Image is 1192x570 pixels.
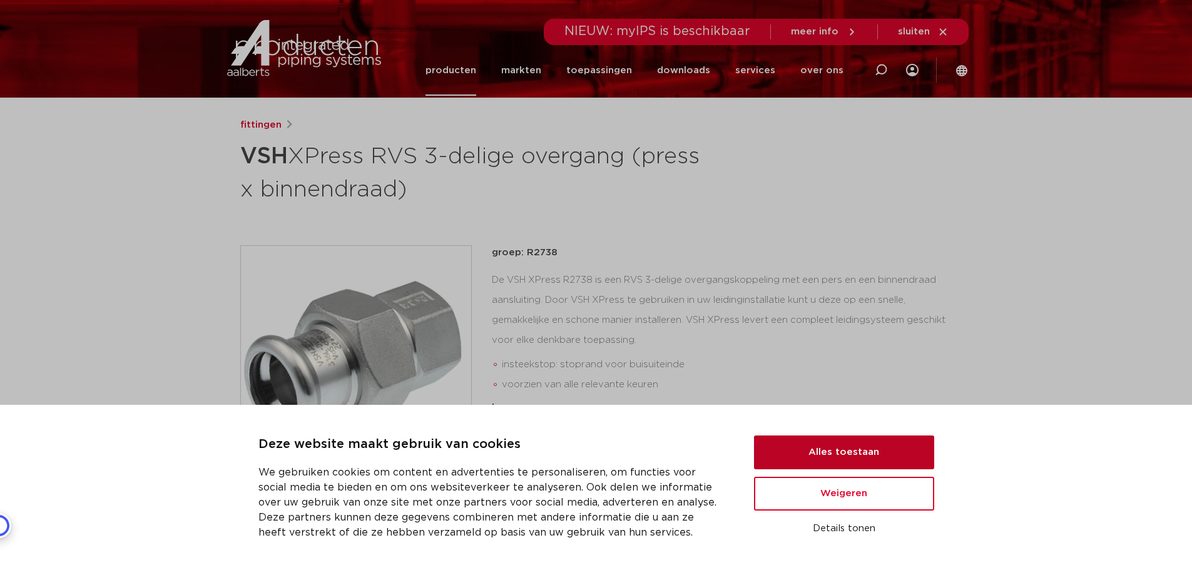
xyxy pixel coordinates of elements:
[754,518,934,539] button: Details tonen
[241,246,471,476] img: Product Image for VSH XPress RVS 3-delige overgang (press x binnendraad)
[800,45,843,96] a: over ons
[564,25,750,38] span: NIEUW: myIPS is beschikbaar
[501,45,541,96] a: markten
[898,26,949,38] a: sluiten
[898,27,930,36] span: sluiten
[754,435,934,469] button: Alles toestaan
[791,26,857,38] a: meer info
[735,45,775,96] a: services
[502,375,952,395] li: voorzien van alle relevante keuren
[492,245,952,260] p: groep: R2738
[566,45,632,96] a: toepassingen
[240,118,282,133] a: fittingen
[492,270,952,395] div: De VSH XPress R2738 is een RVS 3-delige overgangskoppeling met een pers en een binnendraad aanslu...
[492,400,952,415] div: lees meer
[791,27,838,36] span: meer info
[425,45,843,96] nav: Menu
[754,477,934,511] button: Weigeren
[906,45,919,96] div: my IPS
[258,465,724,540] p: We gebruiken cookies om content en advertenties te personaliseren, om functies voor social media ...
[258,435,724,455] p: Deze website maakt gebruik van cookies
[502,395,952,415] li: Leak Before Pressed-functie
[657,45,710,96] a: downloads
[240,145,288,168] strong: VSH
[425,45,476,96] a: producten
[502,355,952,375] li: insteekstop: stoprand voor buisuiteinde
[240,138,710,205] h1: XPress RVS 3-delige overgang (press x binnendraad)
